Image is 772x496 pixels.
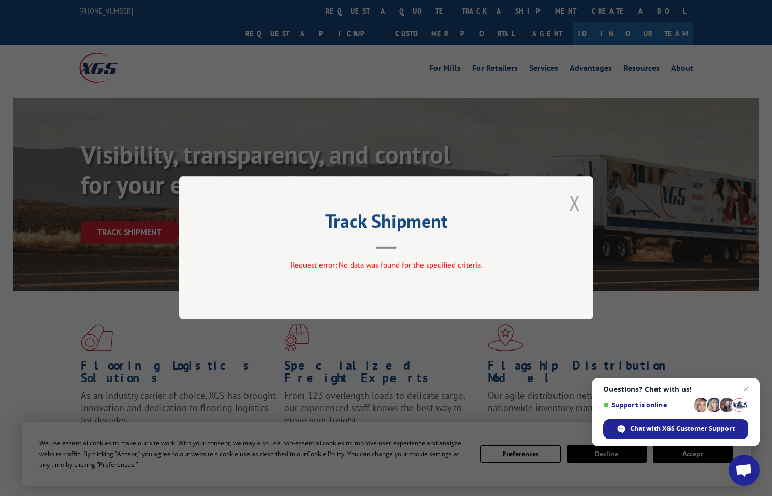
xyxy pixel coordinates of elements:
span: Close chat [739,383,752,396]
span: Support is online [603,401,690,409]
h2: Track Shipment [231,214,542,234]
span: Chat with XGS Customer Support [630,424,735,433]
span: Questions? Chat with us! [603,385,748,393]
div: Open chat [729,455,760,486]
div: Chat with XGS Customer Support [603,419,748,439]
button: Close modal [569,189,580,216]
span: Request error: No data was found for the specified criteria. [290,260,482,270]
